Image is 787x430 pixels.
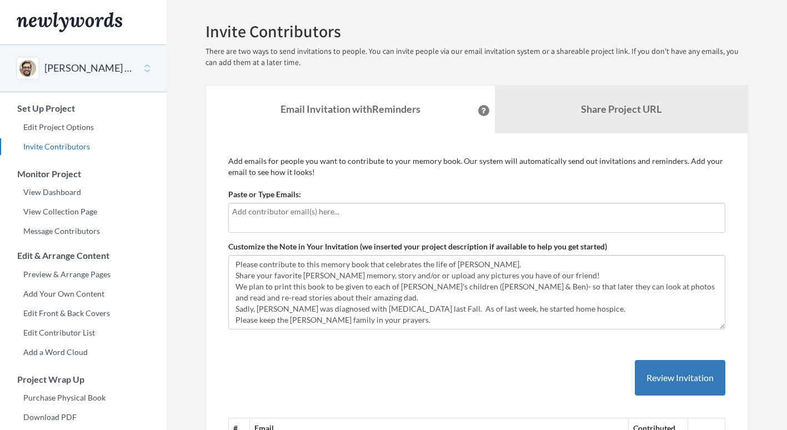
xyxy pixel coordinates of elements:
b: Share Project URL [581,103,661,115]
button: Review Invitation [635,360,725,396]
label: Paste or Type Emails: [228,189,301,200]
p: There are two ways to send invitations to people. You can invite people via our email invitation ... [205,46,748,68]
p: Add emails for people you want to contribute to your memory book. Our system will automatically s... [228,156,725,178]
h3: Monitor Project [1,169,167,179]
input: Add contributor email(s) here... [232,206,721,218]
h2: Invite Contributors [205,22,748,41]
textarea: Please contribute to this memory book that celebrates the life of [PERSON_NAME]. Share your favor... [228,255,725,329]
h3: Edit & Arrange Content [1,251,167,261]
strong: Email Invitation with Reminders [280,103,420,115]
button: [PERSON_NAME] Celebration of Life Book [44,61,134,76]
h3: Set Up Project [1,103,167,113]
h3: Project Wrap Up [1,374,167,384]
label: Customize the Note in Your Invitation (we inserted your project description if available to help ... [228,241,607,252]
img: Newlywords logo [17,12,122,32]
